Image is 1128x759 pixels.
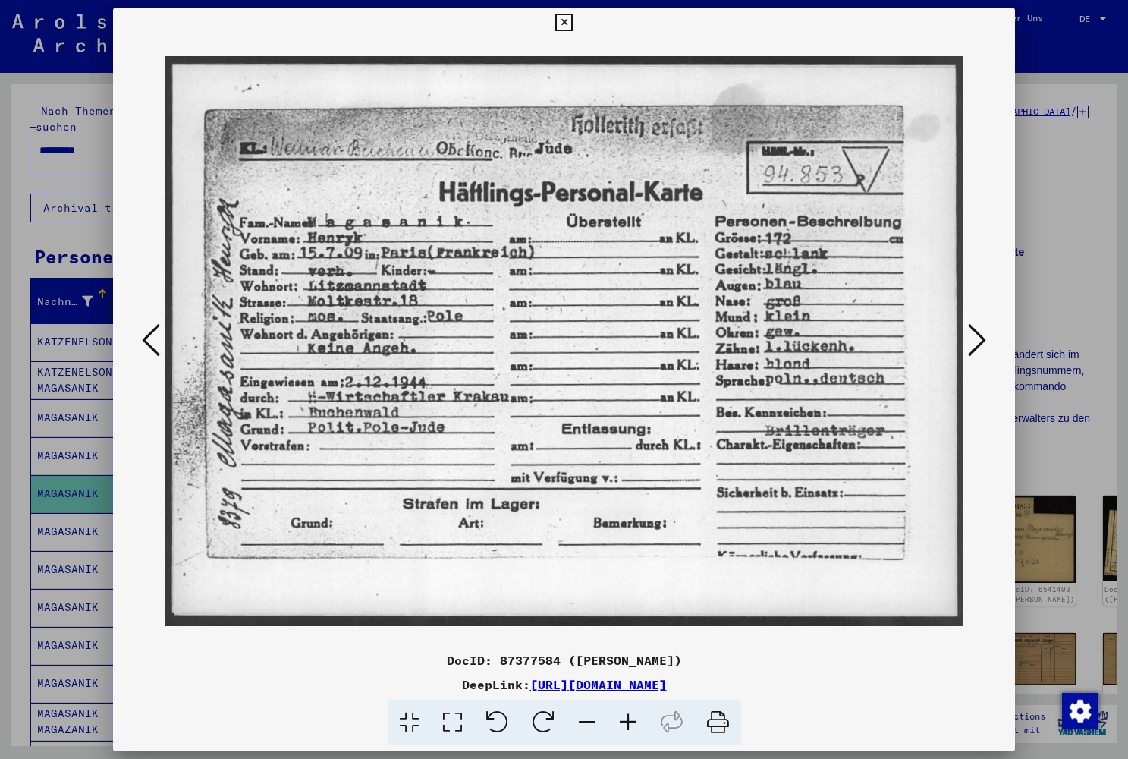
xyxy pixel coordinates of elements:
div: Zustimmung ändern [1061,692,1098,729]
div: DocID: 87377584 ([PERSON_NAME]) [113,651,1016,669]
img: Zustimmung ändern [1062,693,1098,729]
a: [URL][DOMAIN_NAME] [530,677,667,692]
img: 001.jpg [165,38,964,645]
div: DeepLink: [113,676,1016,694]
